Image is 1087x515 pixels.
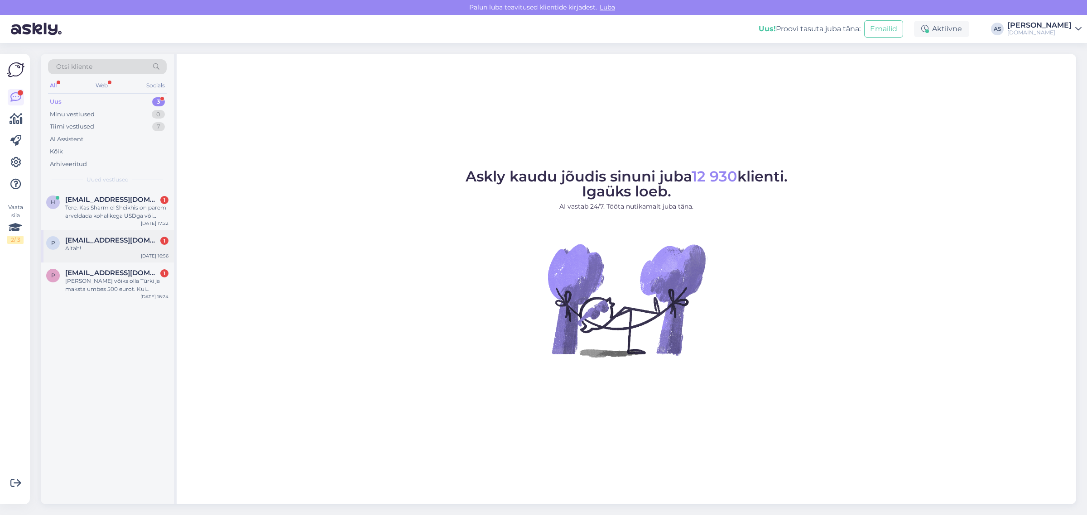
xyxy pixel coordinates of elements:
div: Aktiivne [914,21,969,37]
p: AI vastab 24/7. Tööta nutikamalt juba täna. [466,202,788,211]
span: p [51,239,55,246]
div: Uus [50,97,62,106]
span: Planksilver@gmail.com [65,269,159,277]
div: Kõik [50,147,63,156]
div: [PERSON_NAME] võiks olla Türki ja maksta umbes 500 eurot. Kui võimalik, siis võiks see toimuda ju... [65,277,168,293]
a: [PERSON_NAME][DOMAIN_NAME] [1007,22,1082,36]
span: Askly kaudu jõudis sinuni juba klienti. Igaüks loeb. [466,167,788,200]
span: h [51,199,55,205]
span: Luba [597,3,618,11]
div: [DATE] 17:22 [141,220,168,227]
span: Uued vestlused [87,176,129,184]
div: [PERSON_NAME] [1007,22,1072,29]
span: heikisalumaa@gmail.com [65,196,159,204]
div: AS [991,23,1004,35]
div: All [48,80,58,91]
div: [DATE] 16:24 [140,293,168,300]
div: [DOMAIN_NAME] [1007,29,1072,36]
button: Emailid [864,20,903,38]
div: 7 [152,122,165,131]
b: Uus! [759,24,776,33]
div: 1 [160,237,168,245]
span: P [51,272,55,279]
span: 12 930 [692,167,737,185]
div: 2 / 3 [7,236,24,244]
span: piret456@gmail.com [65,236,159,244]
div: Web [94,80,110,91]
div: Minu vestlused [50,110,95,119]
div: 1 [160,196,168,204]
div: 1 [160,269,168,277]
div: Proovi tasuta juba täna: [759,24,861,34]
div: Tere. Kas Sharm el Sheikhis on parem arveldada kohalikega USDga või eurodega? [65,204,168,220]
span: Otsi kliente [56,62,92,72]
div: Arhiveeritud [50,160,87,169]
div: Aitäh! [65,244,168,253]
div: AI Assistent [50,135,83,144]
img: No Chat active [545,219,708,381]
img: Askly Logo [7,61,24,78]
div: Vaata siia [7,203,24,244]
div: [DATE] 16:56 [141,253,168,259]
div: Tiimi vestlused [50,122,94,131]
div: Socials [144,80,167,91]
div: 0 [152,110,165,119]
div: 3 [152,97,165,106]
